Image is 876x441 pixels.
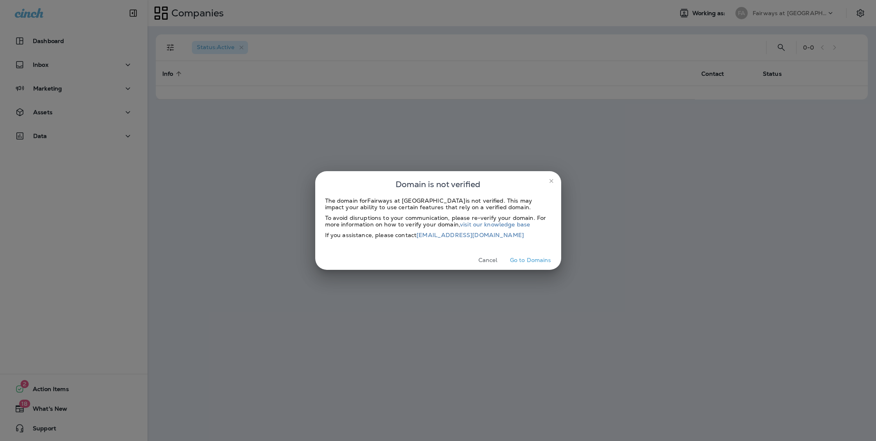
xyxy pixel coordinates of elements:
[416,231,524,239] a: [EMAIL_ADDRESS][DOMAIN_NAME]
[473,254,503,267] button: Cancel
[325,232,551,238] div: If you assistance, please contact
[396,178,480,191] span: Domain is not verified
[460,221,530,228] a: visit our knowledge base
[545,174,558,188] button: close
[325,215,551,228] div: To avoid disruptions to your communication, please re-verify your domain. For more information on...
[507,254,555,267] button: Go to Domains
[325,197,551,210] div: The domain for Fairways at [GEOGRAPHIC_DATA] is not verified. This may impact your ability to use...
